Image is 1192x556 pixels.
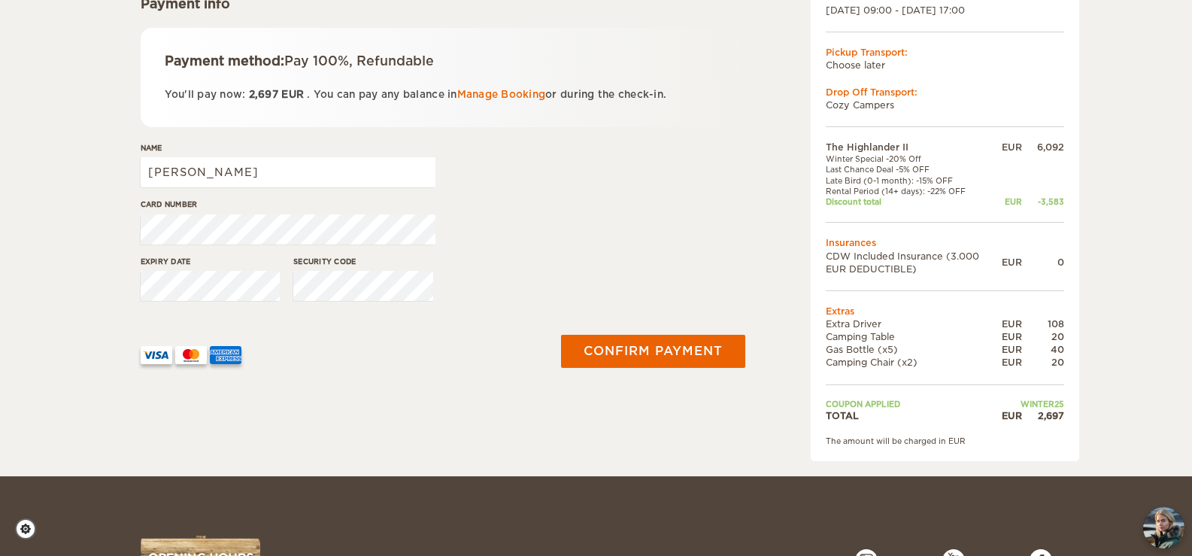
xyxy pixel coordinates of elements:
[165,52,722,70] div: Payment method:
[1022,317,1064,330] div: 108
[210,346,241,364] img: AMEX
[249,89,278,100] span: 2,697
[141,199,435,210] label: Card number
[826,86,1064,99] div: Drop Off Transport:
[826,343,1002,356] td: Gas Bottle (x5)
[1022,256,1064,269] div: 0
[1022,343,1064,356] div: 40
[1022,409,1064,422] div: 2,697
[1143,507,1184,548] img: Freyja at Cozy Campers
[826,196,1002,207] td: Discount total
[1002,343,1022,356] div: EUR
[826,399,1002,409] td: Coupon applied
[1022,196,1064,207] div: -3,583
[826,330,1002,343] td: Camping Table
[826,250,1002,275] td: CDW Included Insurance (3.000 EUR DEDUCTIBLE)
[826,4,1064,17] div: [DATE] 09:00 - [DATE] 17:00
[281,89,304,100] span: EUR
[826,99,1064,111] td: Cozy Campers
[1002,256,1022,269] div: EUR
[1022,356,1064,369] div: 20
[826,153,1002,164] td: Winter Special -20% Off
[826,141,1002,153] td: The Highlander II
[1002,196,1022,207] div: EUR
[826,236,1064,249] td: Insurances
[826,59,1064,71] td: Choose later
[141,256,281,267] label: Expiry date
[1002,317,1022,330] div: EUR
[826,436,1064,446] div: The amount will be charged in EUR
[1002,141,1022,153] div: EUR
[284,53,434,68] span: Pay 100%, Refundable
[1002,356,1022,369] div: EUR
[826,356,1002,369] td: Camping Chair (x2)
[1002,330,1022,343] div: EUR
[826,305,1064,317] td: Extras
[1002,399,1064,409] td: WINTER25
[1022,141,1064,153] div: 6,092
[165,86,722,103] p: You'll pay now: . You can pay any balance in or during the check-in.
[826,186,1002,196] td: Rental Period (14+ days): -22% OFF
[175,346,207,364] img: mastercard
[1143,507,1184,548] button: chat-button
[1002,409,1022,422] div: EUR
[826,175,1002,186] td: Late Bird (0-1 month): -15% OFF
[1022,330,1064,343] div: 20
[826,164,1002,175] td: Last Chance Deal -5% OFF
[826,46,1064,59] div: Pickup Transport:
[141,142,435,153] label: Name
[826,409,1002,422] td: TOTAL
[141,346,172,364] img: VISA
[561,335,745,368] button: Confirm payment
[826,317,1002,330] td: Extra Driver
[293,256,433,267] label: Security code
[457,89,546,100] a: Manage Booking
[15,518,46,539] a: Cookie settings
